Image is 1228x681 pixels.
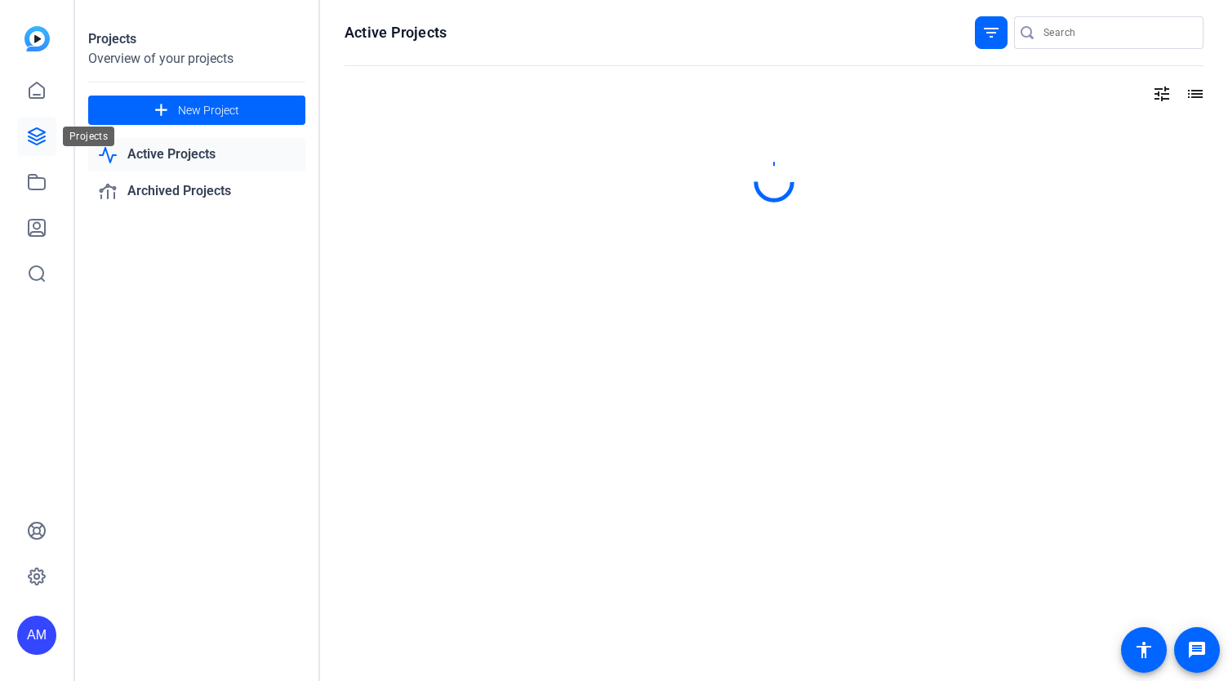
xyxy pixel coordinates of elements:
button: New Project [88,96,305,125]
div: Overview of your projects [88,49,305,69]
div: AM [17,616,56,655]
span: New Project [178,102,239,119]
mat-icon: tune [1152,84,1172,104]
a: Archived Projects [88,175,305,208]
div: Projects [88,29,305,49]
mat-icon: message [1187,640,1207,660]
img: blue-gradient.svg [24,26,50,51]
mat-icon: filter_list [981,23,1001,42]
mat-icon: add [151,100,171,121]
h1: Active Projects [345,23,447,42]
input: Search [1043,23,1190,42]
mat-icon: list [1184,84,1204,104]
mat-icon: accessibility [1134,640,1154,660]
a: Active Projects [88,138,305,171]
div: Projects [63,127,114,146]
